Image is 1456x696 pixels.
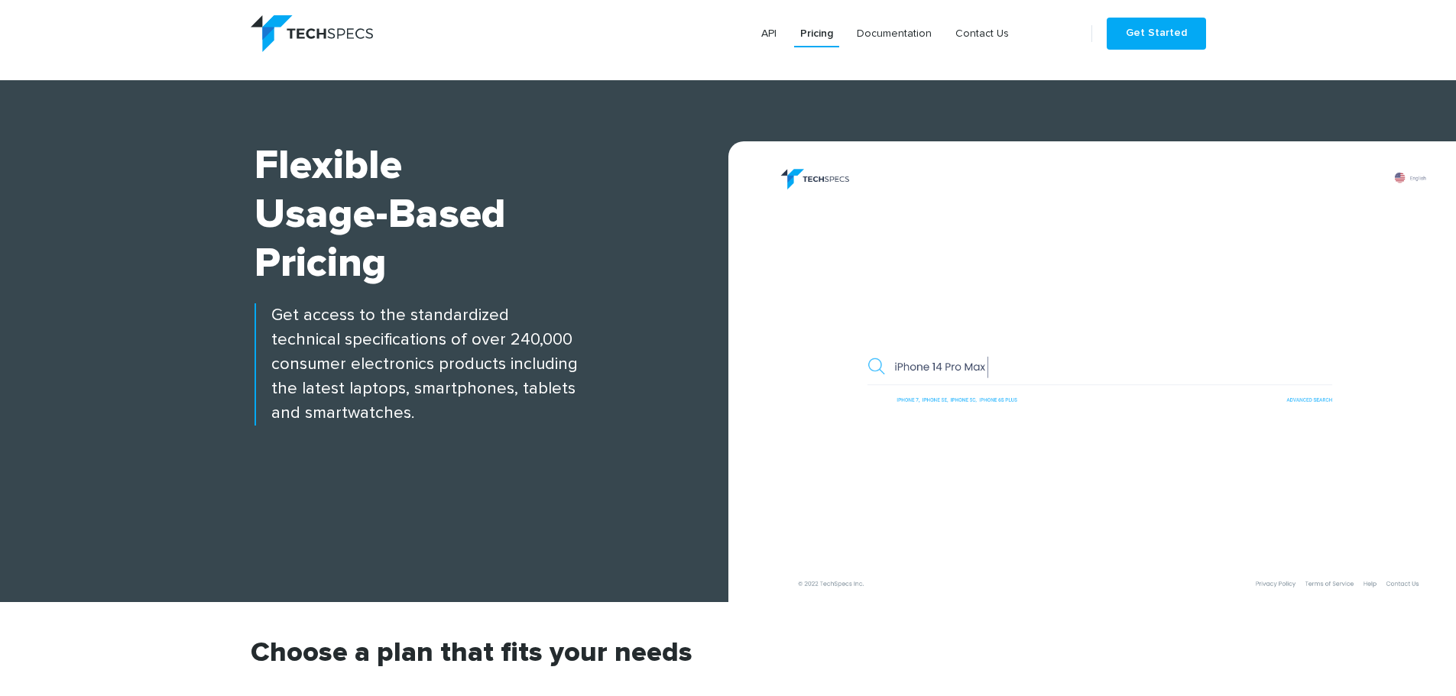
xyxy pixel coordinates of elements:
[1107,18,1206,50] a: Get Started
[949,20,1015,47] a: Contact Us
[851,20,938,47] a: Documentation
[794,20,839,47] a: Pricing
[255,141,728,288] h1: Flexible Usage-based Pricing
[755,20,783,47] a: API
[255,303,728,426] p: Get access to the standardized technical specifications of over 240,000 consumer electronics prod...
[251,15,373,52] img: logo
